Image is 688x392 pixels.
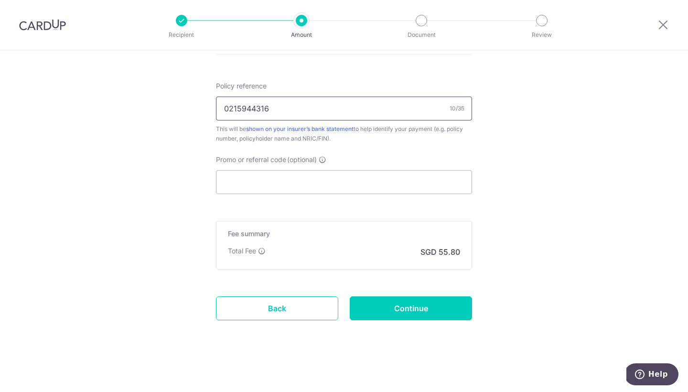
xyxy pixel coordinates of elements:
[228,229,460,239] h5: Fee summary
[216,124,472,143] div: This will be to help identify your payment (e.g. policy number, policyholder name and NRIC/FIN).
[386,30,457,40] p: Document
[266,30,337,40] p: Amount
[228,246,256,256] p: Total Fee
[626,363,678,387] iframe: Opens a widget where you can find more information
[216,155,286,164] span: Promo or referral code
[350,296,472,320] input: Continue
[146,30,217,40] p: Recipient
[216,296,338,320] a: Back
[506,30,577,40] p: Review
[287,155,317,164] span: (optional)
[19,19,66,31] img: CardUp
[450,104,464,113] div: 10/35
[420,246,460,258] p: SGD 55.80
[216,81,267,91] label: Policy reference
[246,125,354,132] a: shown on your insurer’s bank statement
